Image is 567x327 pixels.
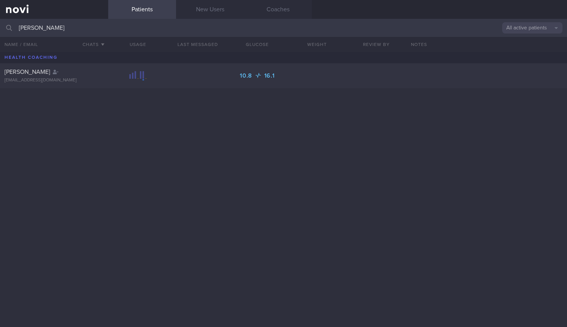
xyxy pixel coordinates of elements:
[287,37,347,52] button: Weight
[347,37,406,52] button: Review By
[108,37,168,52] div: Usage
[406,37,567,52] div: Notes
[5,78,104,83] div: [EMAIL_ADDRESS][DOMAIN_NAME]
[240,73,254,79] span: 10.8
[227,37,287,52] button: Glucose
[168,37,227,52] button: Last Messaged
[78,37,108,52] button: Chats
[502,22,562,34] button: All active patients
[5,69,50,75] span: [PERSON_NAME]
[264,73,275,79] span: 16.1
